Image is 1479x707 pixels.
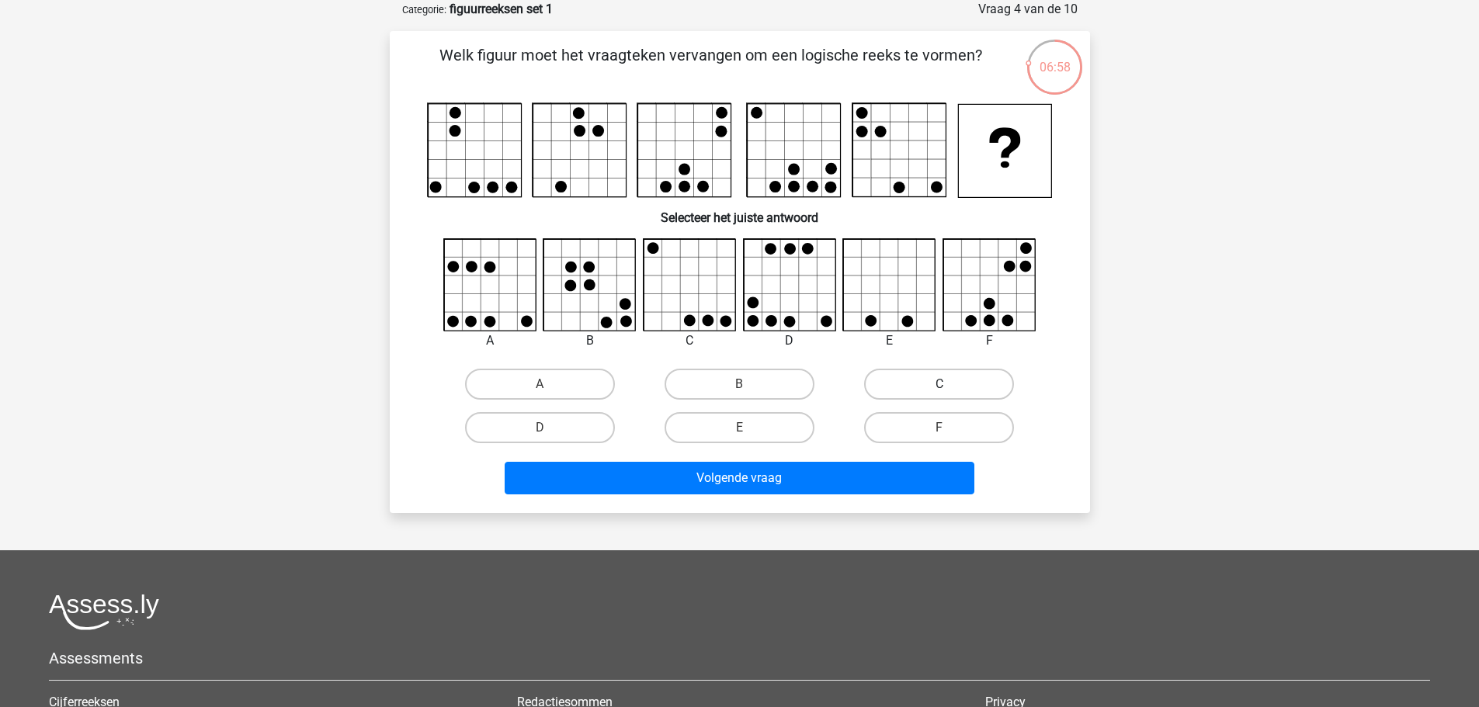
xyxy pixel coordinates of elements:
label: D [465,412,615,443]
img: Assessly logo [49,594,159,630]
div: F [931,331,1048,350]
label: E [665,412,814,443]
div: C [631,331,748,350]
h6: Selecteer het juiste antwoord [415,198,1065,225]
label: F [864,412,1014,443]
strong: figuurreeksen set 1 [450,2,553,16]
p: Welk figuur moet het vraagteken vervangen om een logische reeks te vormen? [415,43,1007,90]
label: C [864,369,1014,400]
small: Categorie: [402,4,446,16]
div: A [432,331,549,350]
button: Volgende vraag [505,462,974,494]
div: D [731,331,849,350]
div: E [831,331,948,350]
div: B [531,331,648,350]
div: 06:58 [1026,38,1084,77]
label: A [465,369,615,400]
label: B [665,369,814,400]
h5: Assessments [49,649,1430,667]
